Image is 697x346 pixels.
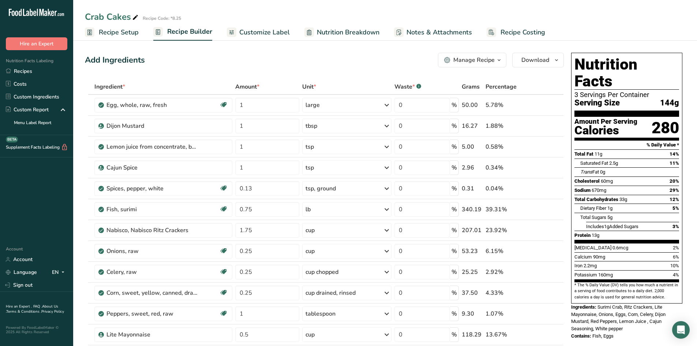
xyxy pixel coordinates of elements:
[670,197,679,202] span: 12%
[306,184,336,193] div: tsp, ground
[486,268,529,276] div: 2.92%
[607,215,612,220] span: 5g
[486,247,529,256] div: 6.15%
[94,82,125,91] span: Ingredient
[580,169,592,175] i: Trans
[593,254,605,260] span: 90mg
[592,187,606,193] span: 670mg
[486,226,529,235] div: 23.92%
[106,205,198,214] div: Fish, surimi
[574,98,620,108] span: Serving Size
[574,118,637,125] div: Amount Per Serving
[235,82,259,91] span: Amount
[304,24,379,41] a: Nutrition Breakdown
[574,91,679,98] div: 3 Servings Per Container
[33,304,42,309] a: FAQ .
[571,304,596,310] span: Ingredients:
[670,160,679,166] span: 11%
[486,142,529,151] div: 0.58%
[453,56,495,64] div: Manage Recipe
[306,309,336,318] div: tablespoon
[486,330,529,339] div: 13.67%
[574,125,637,136] div: Calories
[574,178,600,184] span: Cholesterol
[306,163,314,172] div: tsp
[52,268,67,277] div: EN
[672,224,679,229] span: 3%
[462,226,483,235] div: 207.01
[406,27,472,37] span: Notes & Attachments
[487,24,545,41] a: Recipe Costing
[660,98,679,108] span: 144g
[486,289,529,297] div: 4.33%
[512,53,564,67] button: Download
[106,330,198,339] div: Lite Mayonnaise
[227,24,290,41] a: Customize Label
[574,245,611,250] span: [MEDICAL_DATA]
[317,27,379,37] span: Nutrition Breakdown
[6,304,32,309] a: Hire an Expert .
[584,263,597,268] span: 2.2mg
[85,24,139,41] a: Recipe Setup
[580,215,606,220] span: Total Sugars
[394,82,421,91] div: Waste
[521,56,549,64] span: Download
[462,289,483,297] div: 37.50
[106,226,198,235] div: Nabisco, Nabisco Ritz Crackers
[486,82,517,91] span: Percentage
[306,101,320,109] div: large
[462,101,483,109] div: 50.00
[609,160,618,166] span: 2.5g
[574,141,679,149] section: % Daily Value *
[486,122,529,130] div: 1.88%
[486,163,529,172] div: 0.34%
[486,205,529,214] div: 39.31%
[462,268,483,276] div: 25.25
[6,106,49,114] div: Custom Report
[106,268,198,276] div: Celery, raw
[462,330,483,339] div: 118.29
[601,178,613,184] span: 60mg
[462,142,483,151] div: 5.00
[462,247,483,256] div: 53.23
[306,268,338,276] div: cup chopped
[99,27,139,37] span: Recipe Setup
[604,224,609,229] span: 1g
[462,309,483,318] div: 9.30
[619,197,627,202] span: 33g
[106,247,198,256] div: Onions, raw
[670,263,679,268] span: 10%
[438,53,506,67] button: Manage Recipe
[670,151,679,157] span: 14%
[486,101,529,109] div: 5.78%
[302,82,316,91] span: Unit
[574,272,597,278] span: Potassium
[586,224,638,229] span: Includes Added Sugars
[306,122,317,130] div: tbsp
[394,24,472,41] a: Notes & Attachments
[85,54,145,66] div: Add Ingredients
[673,254,679,260] span: 6%
[106,309,198,318] div: Peppers, sweet, red, raw
[574,232,591,238] span: Protein
[592,232,599,238] span: 13g
[6,266,37,279] a: Language
[592,333,614,339] span: Fish, Eggs
[501,27,545,37] span: Recipe Costing
[462,184,483,193] div: 0.31
[673,245,679,250] span: 2%
[306,289,356,297] div: cup drained, rinsed
[6,304,58,314] a: About Us .
[652,118,679,138] div: 280
[486,309,529,318] div: 1.07%
[670,187,679,193] span: 29%
[306,330,315,339] div: cup
[580,205,606,211] span: Dietary Fiber
[239,27,290,37] span: Customize Label
[574,263,582,268] span: Iron
[672,205,679,211] span: 5%
[670,178,679,184] span: 20%
[167,27,212,37] span: Recipe Builder
[106,101,198,109] div: Egg, whole, raw, fresh
[462,82,480,91] span: Grams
